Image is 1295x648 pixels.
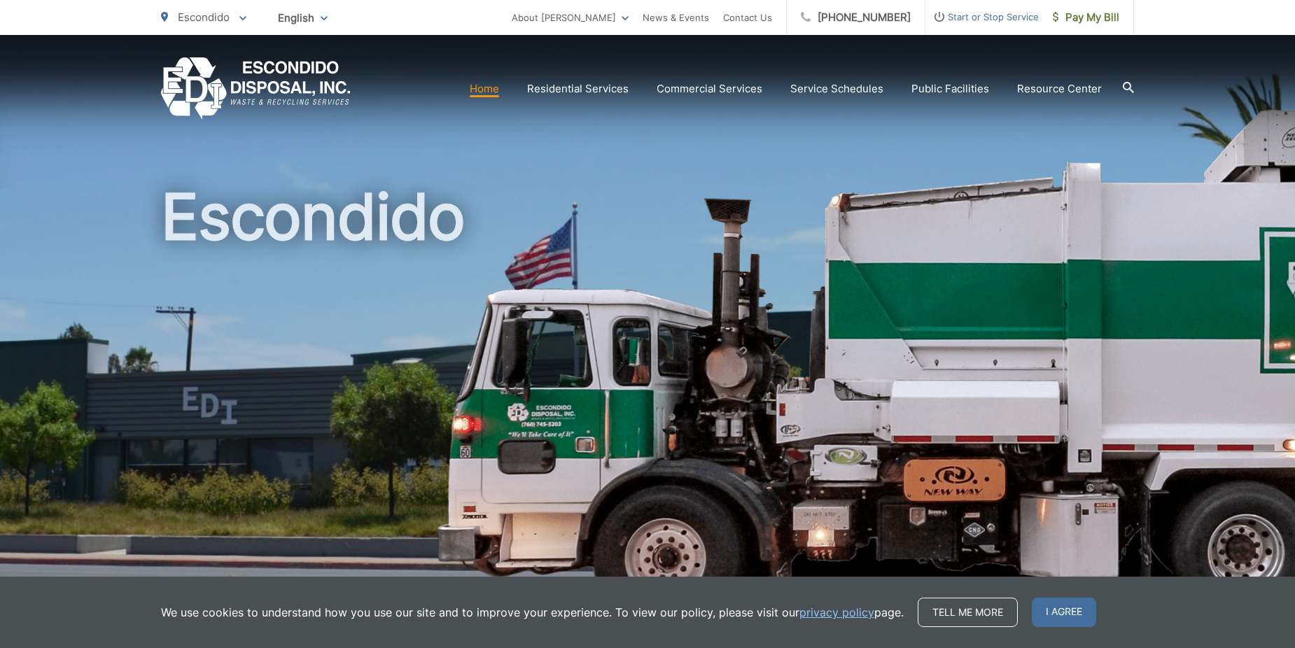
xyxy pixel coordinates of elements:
[267,6,338,30] span: English
[527,80,629,97] a: Residential Services
[790,80,883,97] a: Service Schedules
[657,80,762,97] a: Commercial Services
[1053,9,1119,26] span: Pay My Bill
[161,604,904,621] p: We use cookies to understand how you use our site and to improve your experience. To view our pol...
[512,9,629,26] a: About [PERSON_NAME]
[1032,598,1096,627] span: I agree
[1017,80,1102,97] a: Resource Center
[723,9,772,26] a: Contact Us
[911,80,989,97] a: Public Facilities
[918,598,1018,627] a: Tell me more
[161,57,351,120] a: EDCD logo. Return to the homepage.
[470,80,499,97] a: Home
[178,10,230,24] span: Escondido
[643,9,709,26] a: News & Events
[161,182,1134,625] h1: Escondido
[799,604,874,621] a: privacy policy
